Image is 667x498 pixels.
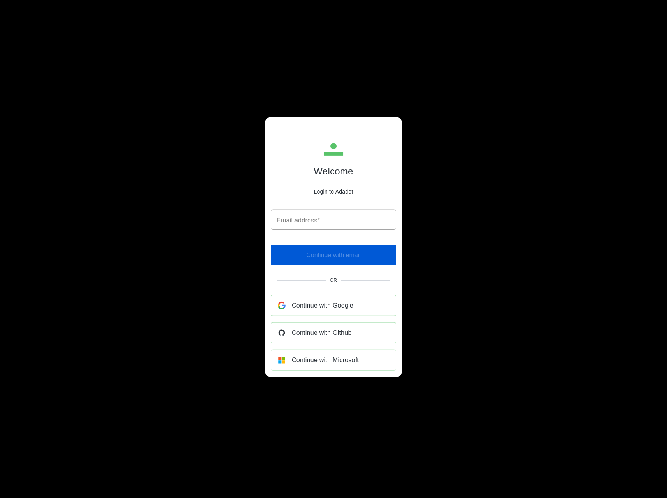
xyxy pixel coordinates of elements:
p: Login to Adadot [314,189,353,195]
span: Continue with Google [292,300,353,311]
a: Continue with Github [271,322,396,343]
div: Adadot [287,139,380,200]
img: Adadot [323,139,344,160]
span: Or [330,277,337,283]
span: Continue with Github [292,327,352,338]
span: Continue with Microsoft [292,354,359,365]
h1: Welcome [314,166,353,177]
a: Continue with Microsoft [271,349,396,370]
a: Continue with Google [271,295,396,316]
span: Enter an email to continue [271,245,396,265]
